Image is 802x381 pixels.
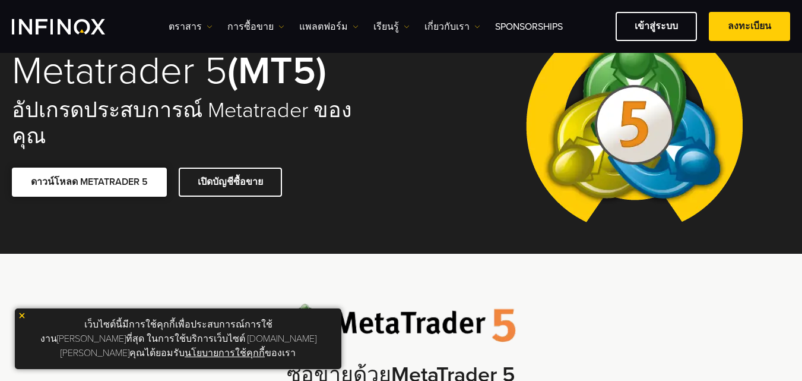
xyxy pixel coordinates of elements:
a: เรียนรู้ [373,20,410,34]
a: เกี่ยวกับเรา [424,20,480,34]
a: INFINOX Logo [12,19,133,34]
a: ตราสาร [169,20,213,34]
a: เข้าสู่ระบบ [616,12,697,41]
p: เว็บไซต์นี้มีการใช้คุกกี้เพื่อประสบการณ์การใช้งาน[PERSON_NAME]ที่สุด ในการใช้บริการเว็บไซต์ [DOMA... [21,314,335,363]
a: นโยบายการใช้คุกกี้ [185,347,265,359]
a: ลงทะเบียน [709,12,790,41]
strong: (MT5) [227,48,326,95]
a: การซื้อขาย [227,20,284,34]
a: Sponsorships [495,20,563,34]
a: ดาวน์โหลด METATRADER 5 [12,168,167,197]
h1: Metatrader 5 [12,51,385,92]
a: แพลตฟอร์ม [299,20,359,34]
img: Meta Trader 5 logo [286,304,516,342]
img: yellow close icon [18,311,26,320]
h2: อัปเกรดประสบการณ์ Metatrader ของคุณ [12,97,385,150]
a: เปิดบัญชีซื้อขาย [179,168,282,197]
